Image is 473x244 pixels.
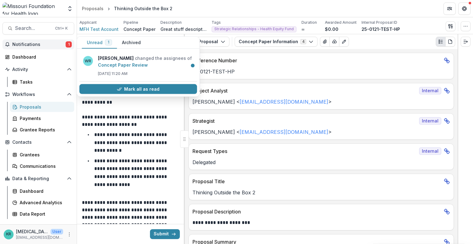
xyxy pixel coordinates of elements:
button: Open Data & Reporting [2,174,74,184]
p: Great stuff description [160,26,207,32]
button: Notifications1 [2,39,74,49]
a: Dashboard [2,52,74,62]
p: Applicant [79,20,97,25]
button: Proposal [187,37,229,47]
p: Reference Number [192,57,441,64]
a: Concept Paper Review [98,62,148,68]
a: Advanced Analytics [10,197,74,208]
button: Open Contacts [2,137,74,147]
a: Grantees [10,150,74,160]
a: Grantee Reports [10,125,74,135]
button: Archived [117,37,146,49]
p: [EMAIL_ADDRESS][DOMAIN_NAME] [16,235,63,240]
span: Internal [419,87,441,94]
span: Internal [419,147,441,155]
p: Strategist [192,117,417,125]
span: Internal [419,117,441,125]
span: Strategic Relationships - Health Equity Fund [214,27,294,31]
a: [EMAIL_ADDRESS][DOMAIN_NAME] [240,99,328,105]
p: [PERSON_NAME] < > [192,98,450,105]
span: Activity [12,67,64,72]
div: Data Report [20,211,69,217]
p: Internal Proposal ID [362,20,397,25]
p: Awarded Amount [325,20,357,25]
p: Proposal Title [192,178,441,185]
p: Thinking Outside the Box 2 [192,189,450,196]
button: Search... [2,22,74,35]
p: $0.00 [325,26,338,32]
p: [PERSON_NAME] < > [192,128,450,136]
button: Plaintext view [436,37,446,47]
a: Tasks [10,77,74,87]
button: Concept Paper Information4 [235,37,317,47]
img: Missouri Foundation for Health logo [2,2,63,15]
a: Proposals [79,4,106,13]
div: Grantee Reports [20,126,69,133]
div: Proposals [20,104,69,110]
div: Dashboard [20,188,69,194]
button: Submit [150,229,180,239]
span: 1 [108,40,109,44]
button: Open Workflows [2,89,74,99]
button: More [66,231,73,238]
span: Workflows [12,92,64,97]
a: Dashboard [10,186,74,196]
p: Pipeline [123,20,138,25]
p: Concept Paper [123,26,156,32]
button: Open Activity [2,64,74,74]
div: Kyra Robinson [6,232,11,236]
span: Search... [15,25,51,31]
p: Description [160,20,182,25]
p: Request Types [192,147,417,155]
div: Advanced Analytics [20,199,69,206]
div: Grantees [20,151,69,158]
button: Expand right [461,37,471,47]
div: Payments [20,115,69,122]
button: Partners [443,2,456,15]
button: Get Help [458,2,471,15]
p: changed the assignees of [98,55,193,68]
button: Unread [82,37,117,49]
span: Notifications [12,42,66,47]
nav: breadcrumb [79,4,175,13]
button: Edit as form [339,37,349,47]
a: MFH Test Account [79,26,119,32]
button: Mark all as read [79,84,197,94]
a: Payments [10,113,74,123]
div: Proposals [82,5,103,12]
span: 1 [66,41,72,48]
p: [MEDICAL_DATA][PERSON_NAME] [16,228,48,235]
p: Proposal Description [192,208,441,215]
p: ∞ [301,26,305,32]
div: Tasks [20,79,69,85]
span: Contacts [12,140,64,145]
div: Ctrl + K [54,25,69,32]
p: User [51,229,63,234]
a: Communications [10,161,74,171]
a: [EMAIL_ADDRESS][DOMAIN_NAME] [240,129,328,135]
p: 25-0121-TEST-HP [192,68,450,75]
div: Communications [20,163,69,169]
div: Thinking Outside the Box 2 [114,5,172,12]
p: Duration [301,20,317,25]
p: Project Analyst [192,87,417,94]
button: PDF view [445,37,455,47]
p: Delegated [192,159,450,166]
a: Proposals [10,102,74,112]
a: Data Report [10,209,74,219]
p: 25-0121-TEST-HP [362,26,400,32]
button: Open entity switcher [66,2,74,15]
p: Tags [212,20,221,25]
div: Dashboard [12,54,69,60]
button: View Attached Files [320,37,330,47]
span: Data & Reporting [12,176,64,181]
